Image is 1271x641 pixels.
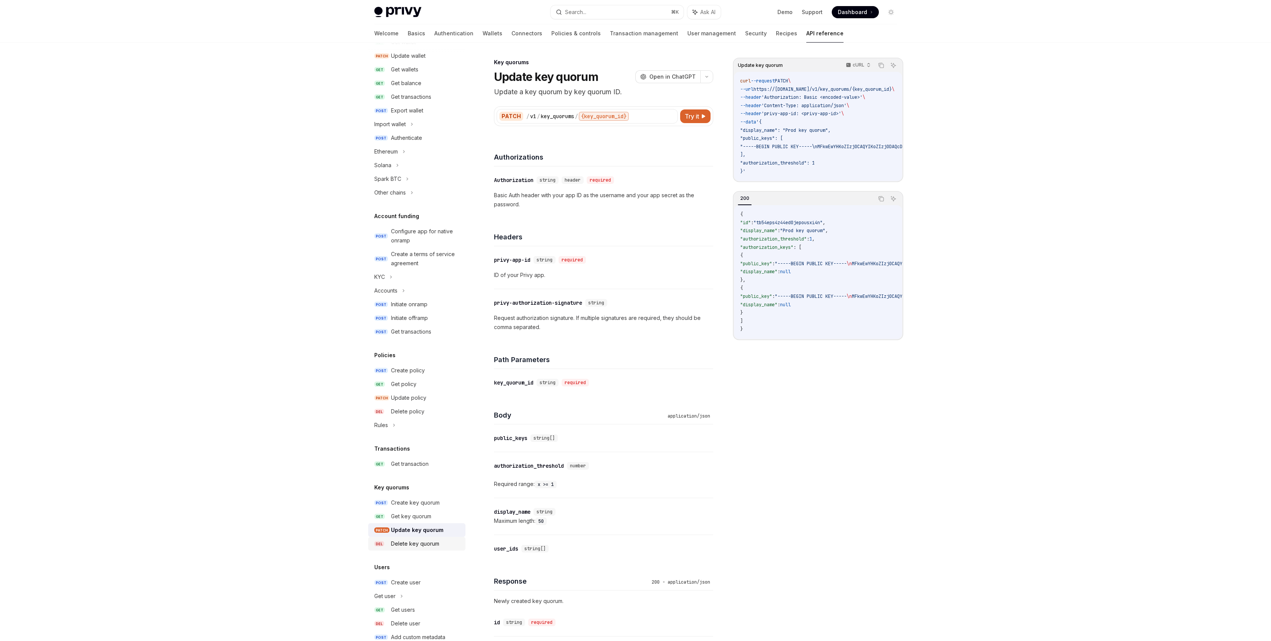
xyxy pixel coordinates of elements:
span: null [780,269,791,275]
a: GETGet balance [368,76,465,90]
div: id [494,619,500,626]
div: Initiate offramp [391,313,428,323]
a: Policies & controls [551,24,601,43]
span: , [825,228,828,234]
span: \ [788,78,791,84]
a: POSTInitiate onramp [368,298,465,311]
div: Initiate onramp [391,300,427,309]
h5: Transactions [374,444,410,453]
span: GET [374,81,385,86]
span: PATCH [374,53,389,59]
a: POSTCreate key quorum [368,496,465,510]
span: Dashboard [838,8,867,16]
a: PATCHUpdate key quorum [368,523,465,537]
div: Update policy [391,393,426,402]
div: Delete key quorum [391,539,439,548]
span: "-----BEGIN PUBLIC KEY----- [775,293,847,299]
span: \ [847,103,849,109]
span: \ [892,86,894,92]
p: ID of your Privy app. [494,271,713,280]
span: }' [740,168,746,174]
span: --url [740,86,753,92]
span: POST [374,315,388,321]
div: required [559,256,586,264]
code: x >= 1 [535,481,557,488]
button: Copy the contents from the code block [876,194,886,204]
span: }, [740,277,746,283]
span: string [540,177,556,183]
span: number [570,463,586,469]
code: 50 [535,518,547,525]
a: Dashboard [832,6,879,18]
a: POSTCreate policy [368,364,465,377]
span: : [772,293,775,299]
span: Try it [685,112,699,121]
span: POST [374,302,388,307]
button: cURL [842,59,874,72]
span: "authorization_keys" [740,244,793,250]
div: v1 [530,112,536,120]
a: Security [745,24,767,43]
div: Authenticate [391,133,422,142]
span: string[] [533,435,555,441]
div: Configure app for native onramp [391,227,461,245]
button: Toggle dark mode [885,6,897,18]
span: Update key quorum [738,62,783,68]
div: 200 - application/json [649,578,713,586]
div: Authorization [494,176,533,184]
span: { [740,252,743,258]
button: Copy the contents from the code block [876,60,886,70]
span: ], [740,152,746,158]
a: Basics [408,24,425,43]
a: GETGet policy [368,377,465,391]
span: : [777,228,780,234]
span: string [537,257,552,263]
span: GET [374,461,385,467]
h5: Users [374,563,390,572]
div: required [587,176,614,184]
span: "-----BEGIN PUBLIC KEY-----\nMFkwEwYHKoZIzj0CAQYIKoZIzj0DAQcDQgAEx4aoeD72yykviK+f/ckqE2CItVIG\n1r... [740,144,1224,150]
a: GETGet transactions [368,90,465,104]
div: Key quorums [494,59,713,66]
img: light logo [374,7,421,17]
span: "display_name" [740,302,777,308]
p: Basic Auth header with your app ID as the username and your app secret as the password. [494,191,713,209]
div: Get key quorum [391,512,431,521]
span: POST [374,500,388,506]
div: Get user [374,592,396,601]
span: DEL [374,541,384,547]
span: string[] [524,546,546,552]
a: GETGet key quorum [368,510,465,523]
span: "public_keys": [ [740,135,783,141]
span: '{ [756,119,761,125]
span: : [777,269,780,275]
div: KYC [374,272,385,282]
span: 'privy-app-id: <privy-app-id>' [761,111,841,117]
span: : [ [793,244,801,250]
button: Search...⌘K [551,5,684,19]
a: Recipes [776,24,797,43]
p: Newly created key quorum. [494,597,713,606]
a: Welcome [374,24,399,43]
h4: Authorizations [494,152,713,162]
div: Accounts [374,286,397,295]
a: PATCHUpdate wallet [368,49,465,63]
a: User management [687,24,736,43]
div: Other chains [374,188,406,197]
div: Required range: [494,480,713,489]
span: --header [740,103,761,109]
span: "display_name": "Prod key quorum", [740,127,831,133]
div: privy-authorization-signature [494,299,582,307]
span: : [777,302,780,308]
div: Solana [374,161,391,170]
div: required [528,619,556,626]
div: Maximum length: [494,516,713,525]
span: POST [374,635,388,640]
span: "display_name" [740,228,777,234]
div: required [562,379,589,386]
a: GETGet wallets [368,63,465,76]
span: , [823,220,825,226]
span: header [565,177,581,183]
button: Open in ChatGPT [635,70,700,83]
a: PATCHUpdate policy [368,391,465,405]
